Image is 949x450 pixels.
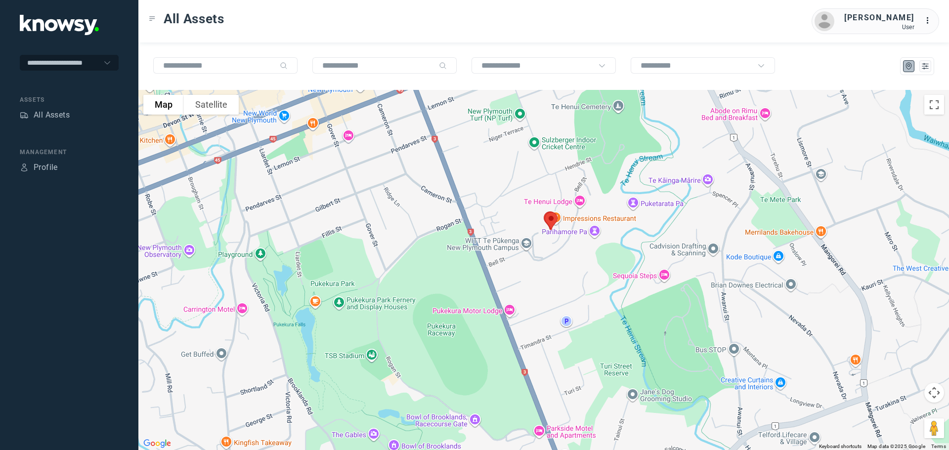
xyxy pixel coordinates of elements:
[20,95,119,104] div: Assets
[867,444,925,449] span: Map data ©2025 Google
[924,383,944,403] button: Map camera controls
[20,111,29,120] div: Assets
[164,10,224,28] span: All Assets
[924,15,936,28] div: :
[844,24,914,31] div: User
[34,109,70,121] div: All Assets
[844,12,914,24] div: [PERSON_NAME]
[924,95,944,115] button: Toggle fullscreen view
[931,444,946,449] a: Terms (opens in new tab)
[280,62,288,70] div: Search
[925,17,935,24] tspan: ...
[141,437,173,450] a: Open this area in Google Maps (opens a new window)
[20,148,119,157] div: Management
[815,11,834,31] img: avatar.png
[149,15,156,22] div: Toggle Menu
[921,62,930,71] div: List
[20,162,58,173] a: ProfileProfile
[20,15,99,35] img: Application Logo
[905,62,913,71] div: Map
[20,163,29,172] div: Profile
[819,443,862,450] button: Keyboard shortcuts
[924,418,944,438] button: Drag Pegman onto the map to open Street View
[34,162,58,173] div: Profile
[184,95,239,115] button: Show satellite imagery
[924,15,936,27] div: :
[439,62,447,70] div: Search
[143,95,184,115] button: Show street map
[141,437,173,450] img: Google
[20,109,70,121] a: AssetsAll Assets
